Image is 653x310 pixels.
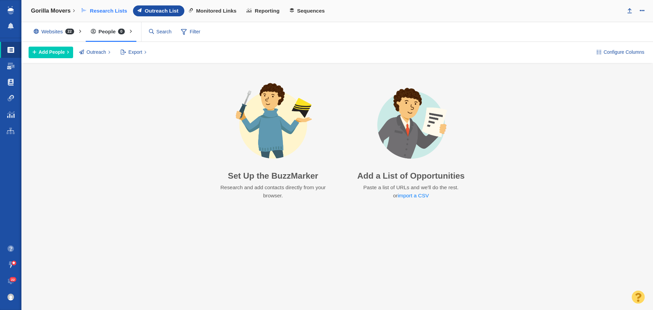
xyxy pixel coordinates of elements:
a: Sequences [285,5,331,16]
h4: Gorilla Movers [31,7,71,14]
span: Reporting [255,8,280,14]
span: 22 [10,277,17,282]
h3: Add a List of Opportunities [357,171,465,181]
span: Filter [177,26,204,38]
img: avatar-import-list.png [363,82,460,166]
span: Outreach List [145,8,179,14]
input: Search [146,26,175,38]
img: buzzstream_logo_iconsimple.png [7,6,14,14]
img: avatar-buzzmarker-setup.png [224,82,322,166]
h3: Set Up the BuzzMarker [210,171,336,181]
span: Research Lists [90,8,127,14]
button: Export [117,47,150,58]
a: Research Lists [77,5,133,16]
img: d3895725eb174adcf95c2ff5092785ef [7,294,14,300]
a: import a CSV [398,193,429,198]
span: Export [129,49,142,56]
a: Monitored Links [184,5,242,16]
button: Configure Columns [592,47,648,58]
button: Outreach [76,47,114,58]
span: Outreach [86,49,106,56]
span: Add People [39,49,65,56]
p: Research and add contacts directly from your browser. [216,183,330,200]
div: Websites [29,24,82,39]
span: Monitored Links [196,8,237,14]
button: Add People [29,47,73,58]
span: Sequences [297,8,325,14]
a: Reporting [242,5,285,16]
a: Outreach List [133,5,184,16]
p: Paste a list of URLs and we'll do the rest. or [363,183,459,200]
span: Configure Columns [604,49,644,56]
span: 22 [65,29,74,34]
